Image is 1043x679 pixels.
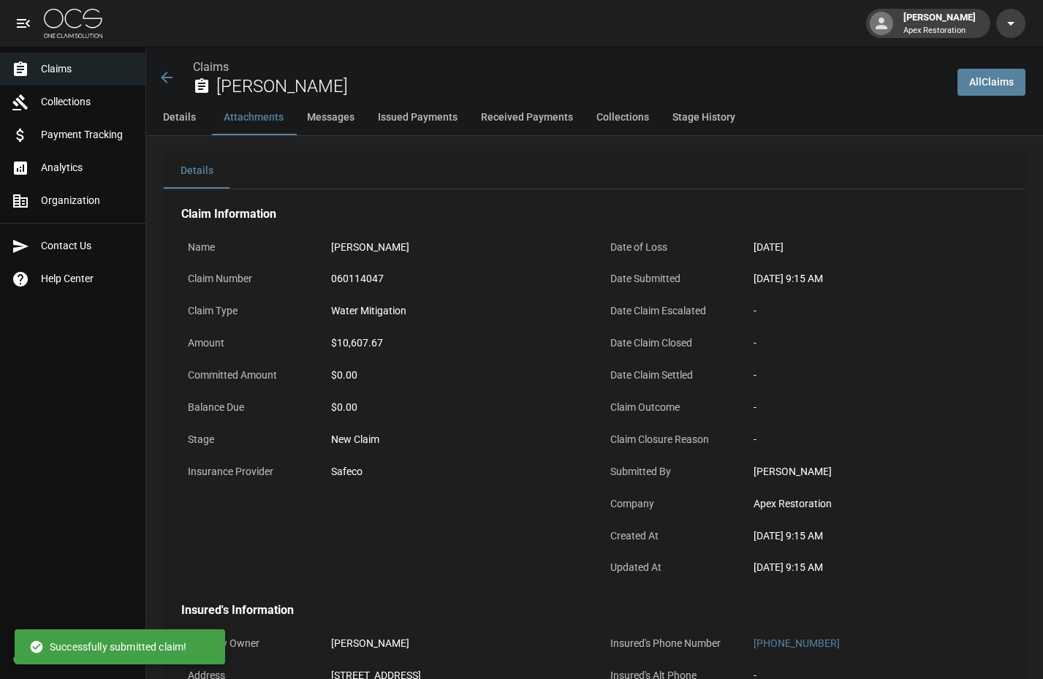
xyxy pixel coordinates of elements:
div: [DATE] [754,240,784,255]
span: Organization [41,193,134,208]
div: - [754,400,1002,415]
p: Committed Amount [181,361,313,390]
a: [PHONE_NUMBER] [754,637,840,649]
a: AllClaims [957,69,1025,96]
p: Date Submitted [604,265,735,293]
p: Updated At [604,553,735,582]
div: New Claim [331,432,580,447]
button: Details [164,153,230,189]
div: $0.00 [331,400,580,415]
div: - [754,432,1002,447]
button: Stage History [661,100,747,135]
div: Water Mitigation [331,303,406,319]
div: details tabs [164,153,1025,189]
div: - [754,335,1002,351]
div: [PERSON_NAME] [331,240,409,255]
div: [DATE] 9:15 AM [754,528,1002,544]
img: ocs-logo-white-transparent.png [44,9,102,38]
div: Successfully submitted claim! [29,634,186,660]
div: [DATE] 9:15 AM [754,560,1002,575]
span: Help Center [41,271,134,287]
p: Insurance Provider [181,458,313,486]
span: Claims [41,61,134,77]
div: $10,607.67 [331,335,383,351]
p: Created At [604,522,735,550]
button: Collections [585,100,661,135]
button: Attachments [212,100,295,135]
span: Collections [41,94,134,110]
nav: breadcrumb [193,58,946,76]
p: Claim Outcome [604,393,735,422]
p: Stage [181,425,313,454]
h4: Insured's Information [181,603,1008,618]
span: Payment Tracking [41,127,134,143]
p: Amount [181,329,313,357]
p: Claim Type [181,297,313,325]
p: Insured's Phone Number [604,629,735,658]
p: Claim Number [181,265,313,293]
button: open drawer [9,9,38,38]
a: Claims [193,60,229,74]
p: Apex Restoration [903,25,976,37]
div: Apex Restoration [754,496,1002,512]
p: Property Owner [181,629,313,658]
p: Date of Loss [604,233,735,262]
p: Claim Closure Reason [604,425,735,454]
div: © 2025 One Claim Solution [13,652,132,667]
span: Contact Us [41,238,134,254]
div: anchor tabs [146,100,1043,135]
p: Date Claim Escalated [604,297,735,325]
div: [PERSON_NAME] [898,10,982,37]
button: Issued Payments [366,100,469,135]
div: - [754,368,1002,383]
p: Submitted By [604,458,735,486]
div: [DATE] 9:15 AM [754,271,1002,287]
div: [PERSON_NAME] [754,464,1002,479]
button: Details [146,100,212,135]
p: Date Claim Closed [604,329,735,357]
p: Name [181,233,313,262]
span: Analytics [41,160,134,175]
p: Company [604,490,735,518]
p: Balance Due [181,393,313,422]
button: Messages [295,100,366,135]
h2: [PERSON_NAME] [216,76,946,97]
p: Date Claim Settled [604,361,735,390]
div: - [754,303,1002,319]
div: 060114047 [331,271,384,287]
div: Safeco [331,464,363,479]
h4: Claim Information [181,207,1008,221]
div: [PERSON_NAME] [331,636,409,651]
button: Received Payments [469,100,585,135]
div: $0.00 [331,368,580,383]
